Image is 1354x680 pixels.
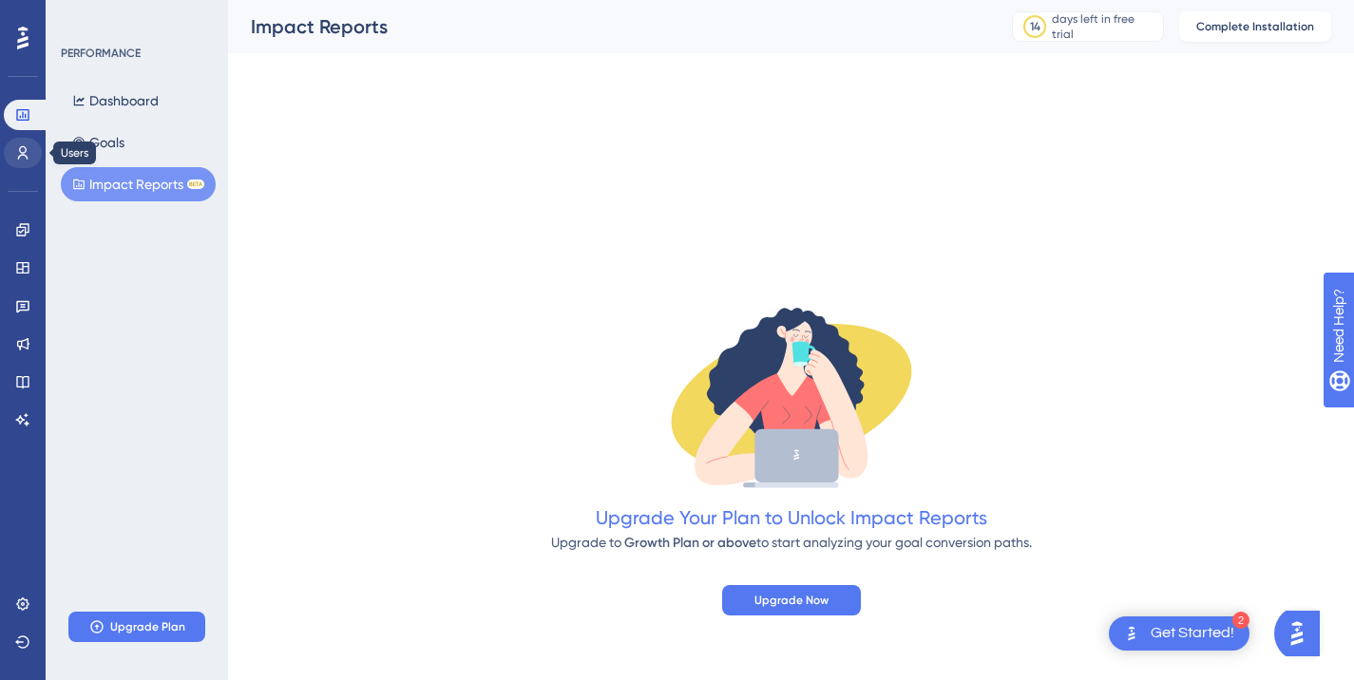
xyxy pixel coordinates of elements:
[1274,605,1331,662] iframe: UserGuiding AI Assistant Launcher
[596,506,987,529] span: Upgrade Your Plan to Unlock Impact Reports
[754,593,829,608] span: Upgrade Now
[61,46,141,61] div: PERFORMANCE
[45,5,119,28] span: Need Help?
[1232,612,1249,629] div: 2
[624,535,756,551] span: Growth Plan or above
[1120,622,1143,645] img: launcher-image-alternative-text
[1030,19,1040,34] div: 14
[68,612,205,642] button: Upgrade Plan
[187,179,204,189] div: BETA
[551,535,1032,550] span: Upgrade to to start analyzing your goal conversion paths.
[1109,616,1249,651] div: Open Get Started! checklist, remaining modules: 2
[1179,11,1331,42] button: Complete Installation
[61,84,170,118] button: Dashboard
[1196,19,1314,34] span: Complete Installation
[110,619,185,634] span: Upgrade Plan
[722,585,861,615] button: Upgrade Now
[1052,11,1157,42] div: days left in free trial
[61,167,216,201] button: Impact ReportsBETA
[1151,623,1234,644] div: Get Started!
[61,125,136,160] button: Goals
[251,13,964,40] div: Impact Reports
